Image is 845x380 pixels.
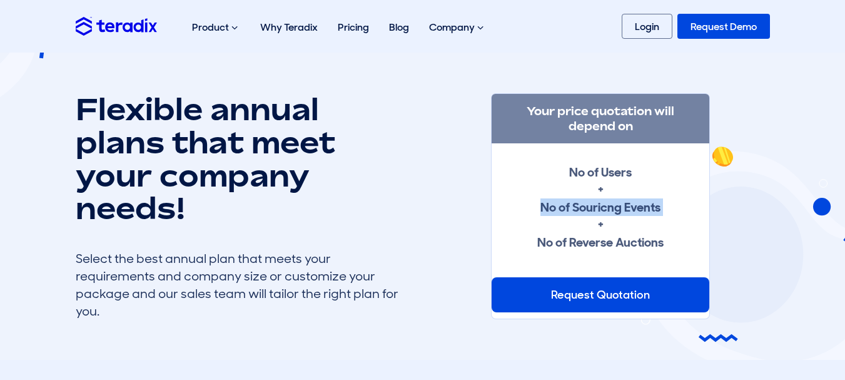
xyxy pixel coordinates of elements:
[76,250,401,320] div: Select the best annual plan that meets your requirements and company size or customize your packa...
[762,297,827,362] iframe: Chatbot
[622,14,672,39] a: Login
[492,277,709,312] div: Request Quotation
[76,17,157,35] img: Teradix logo
[492,94,709,143] h3: Your price quotation will depend on
[537,164,664,250] strong: No of Users + No of Souricng Events + No of Reverse Auctions
[76,93,401,225] h1: Flexible annual plans that meet your company needs!
[419,8,496,48] div: Company
[379,8,419,47] a: Blog
[328,8,379,47] a: Pricing
[182,8,250,48] div: Product
[677,14,770,39] a: Request Demo
[250,8,328,47] a: Why Teradix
